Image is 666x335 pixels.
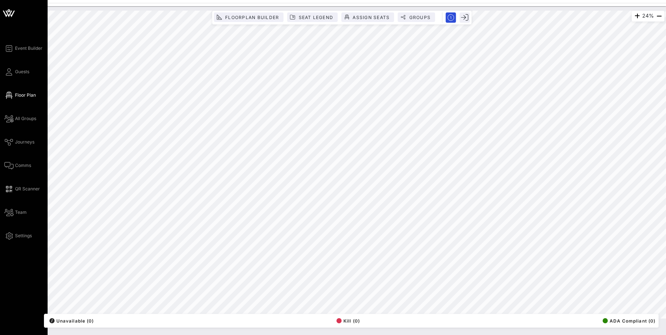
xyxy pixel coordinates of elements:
button: Seat Legend [287,12,338,22]
button: /Unavailable (0) [47,316,94,326]
a: Team [4,208,27,217]
a: Comms [4,161,31,170]
button: Floorplan Builder [214,12,283,22]
span: Event Builder [15,45,42,52]
div: 24% [632,11,665,22]
button: ADA Compliant (0) [600,316,655,326]
button: Groups [398,12,435,22]
a: Floor Plan [4,91,36,100]
span: Assign Seats [352,15,390,20]
a: QR Scanner [4,185,40,193]
span: Comms [15,162,31,169]
button: Kill (0) [334,316,360,326]
span: Kill (0) [336,318,360,324]
span: Groups [409,15,431,20]
span: Unavailable (0) [49,318,94,324]
span: Guests [15,68,29,75]
a: Guests [4,67,29,76]
span: Journeys [15,139,34,145]
a: Settings [4,231,32,240]
span: Settings [15,232,32,239]
span: All Groups [15,115,36,122]
div: / [49,318,55,323]
a: Journeys [4,138,34,146]
span: Floor Plan [15,92,36,98]
a: All Groups [4,114,36,123]
span: QR Scanner [15,186,40,192]
span: Floorplan Builder [225,15,279,20]
a: Event Builder [4,44,42,53]
span: ADA Compliant (0) [603,318,655,324]
button: Assign Seats [341,12,394,22]
span: Seat Legend [298,15,333,20]
span: Team [15,209,27,216]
